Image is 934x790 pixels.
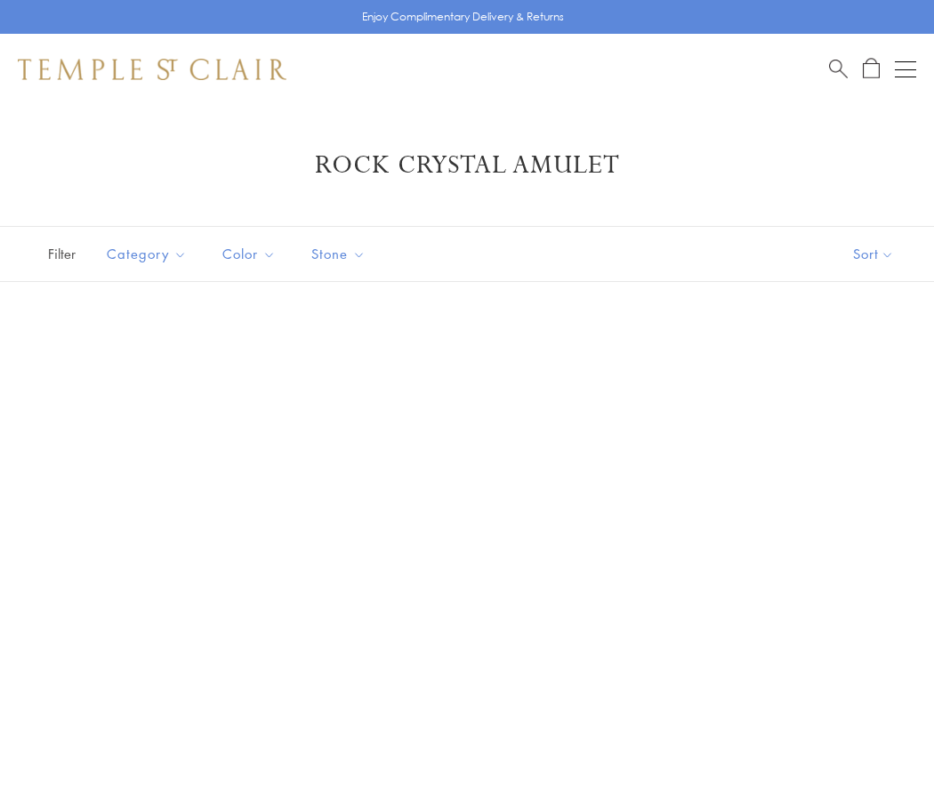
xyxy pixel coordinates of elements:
[18,59,286,80] img: Temple St. Clair
[93,234,200,274] button: Category
[362,8,564,26] p: Enjoy Complimentary Delivery & Returns
[302,243,379,265] span: Stone
[213,243,289,265] span: Color
[44,149,890,181] h1: Rock Crystal Amulet
[813,227,934,281] button: Show sort by
[863,58,880,80] a: Open Shopping Bag
[829,58,848,80] a: Search
[98,243,200,265] span: Category
[895,59,916,80] button: Open navigation
[298,234,379,274] button: Stone
[209,234,289,274] button: Color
